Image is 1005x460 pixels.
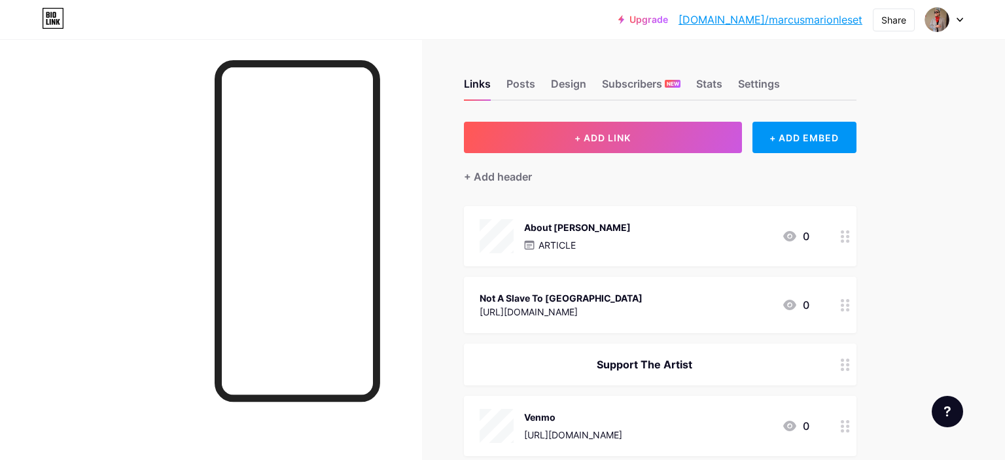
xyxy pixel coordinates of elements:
div: [URL][DOMAIN_NAME] [480,305,643,319]
div: Settings [738,76,780,99]
span: NEW [667,80,679,88]
div: Subscribers [602,76,680,99]
div: 0 [782,228,809,244]
div: Not A Slave To [GEOGRAPHIC_DATA] [480,291,643,305]
div: + Add header [464,169,532,185]
button: + ADD LINK [464,122,742,153]
div: [URL][DOMAIN_NAME] [524,428,622,442]
span: + ADD LINK [574,132,631,143]
div: Support The Artist [480,357,809,372]
a: Upgrade [618,14,668,25]
div: About [PERSON_NAME] [524,221,631,234]
div: Posts [506,76,535,99]
a: [DOMAIN_NAME]/marcusmarionleset [679,12,862,27]
div: 0 [782,418,809,434]
div: + ADD EMBED [752,122,856,153]
div: Venmo [524,410,622,424]
div: Links [464,76,491,99]
div: 0 [782,297,809,313]
div: Design [551,76,586,99]
img: marcusmarionleset [925,7,949,32]
p: ARTICLE [538,238,576,252]
div: Share [881,13,906,27]
div: Stats [696,76,722,99]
